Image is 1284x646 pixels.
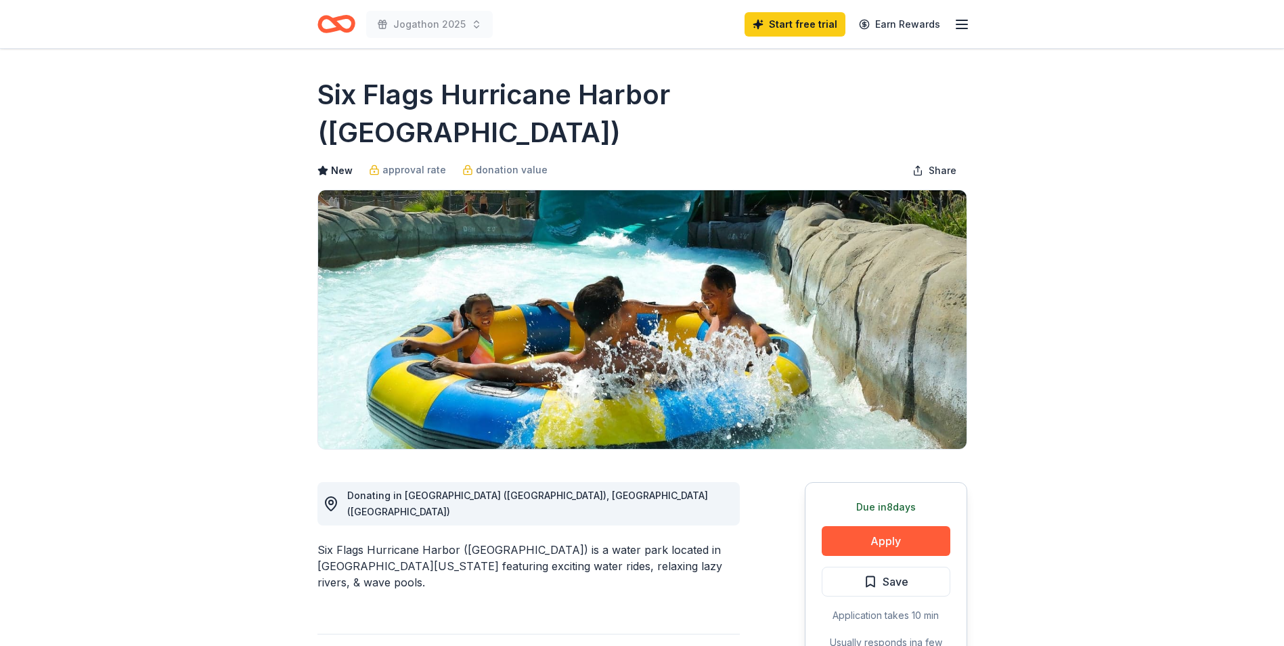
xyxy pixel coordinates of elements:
div: Due in 8 days [822,499,950,515]
span: donation value [476,162,548,178]
button: Share [902,157,967,184]
button: Jogathon 2025 [366,11,493,38]
span: Share [929,163,956,179]
div: Six Flags Hurricane Harbor ([GEOGRAPHIC_DATA]) is a water park located in [GEOGRAPHIC_DATA][US_ST... [317,542,740,590]
a: donation value [462,162,548,178]
a: Home [317,8,355,40]
a: Earn Rewards [851,12,948,37]
a: Start free trial [745,12,845,37]
button: Save [822,567,950,597]
a: approval rate [369,162,446,178]
span: New [331,163,353,179]
span: Donating in [GEOGRAPHIC_DATA] ([GEOGRAPHIC_DATA]), [GEOGRAPHIC_DATA] ([GEOGRAPHIC_DATA]) [347,490,708,517]
div: Application takes 10 min [822,607,950,624]
span: Jogathon 2025 [393,16,466,33]
span: approval rate [382,162,446,178]
button: Apply [822,526,950,556]
img: Image for Six Flags Hurricane Harbor (Concord) [318,190,967,449]
span: Save [883,573,908,590]
h1: Six Flags Hurricane Harbor ([GEOGRAPHIC_DATA]) [317,76,967,152]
